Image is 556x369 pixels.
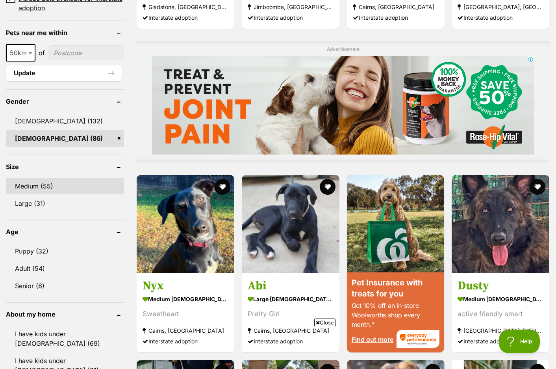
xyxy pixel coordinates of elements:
[452,272,549,352] a: Dusty medium [DEMOGRAPHIC_DATA] Dog active friendly smart [GEOGRAPHIC_DATA], [GEOGRAPHIC_DATA] In...
[143,293,228,305] strong: medium [DEMOGRAPHIC_DATA] Dog
[248,325,334,336] strong: Cairns, [GEOGRAPHIC_DATA]
[136,41,550,162] div: Advertisement
[248,12,334,23] div: Interstate adoption
[6,29,124,36] header: Pets near me within
[6,228,124,235] header: Age
[143,2,228,12] strong: Gladstone, [GEOGRAPHIC_DATA]
[143,325,228,336] strong: Cairns, [GEOGRAPHIC_DATA]
[314,319,335,326] span: Close
[248,309,334,319] div: Pretty Girl
[137,175,234,273] img: Nyx - Australian Kelpie Dog
[248,293,334,305] strong: large [DEMOGRAPHIC_DATA] Dog
[458,309,543,319] div: active friendly smart
[135,330,421,365] iframe: Advertisement
[499,330,540,353] iframe: Help Scout Beacon - Open
[458,325,543,336] strong: [GEOGRAPHIC_DATA], [GEOGRAPHIC_DATA]
[458,2,543,12] strong: [GEOGRAPHIC_DATA], [GEOGRAPHIC_DATA]
[143,12,228,23] div: Interstate adoption
[6,113,124,129] a: [DEMOGRAPHIC_DATA] (132)
[215,179,230,195] button: favourite
[7,47,35,58] span: 50km
[458,278,543,293] h3: Dusty
[248,278,334,293] h3: Abi
[6,163,124,170] header: Size
[6,243,124,259] a: Puppy (32)
[6,44,35,61] span: 50km
[6,260,124,277] a: Adult (54)
[458,293,543,305] strong: medium [DEMOGRAPHIC_DATA] Dog
[353,12,439,23] div: Interstate adoption
[458,336,543,347] div: Interstate adoption
[143,278,228,293] h3: Nyx
[242,272,339,352] a: Abi large [DEMOGRAPHIC_DATA] Dog Pretty Girl Cairns, [GEOGRAPHIC_DATA] Interstate adoption
[242,175,339,273] img: Abi - Irish Wolfhound Dog
[6,326,124,352] a: I have kids under [DEMOGRAPHIC_DATA] (69)
[353,2,439,12] strong: Cairns, [GEOGRAPHIC_DATA]
[6,278,124,294] a: Senior (6)
[152,56,534,155] iframe: Advertisement
[452,175,549,273] img: Dusty - Dutch Shepherd Dog
[6,178,124,194] a: Medium (55)
[39,48,45,58] span: of
[6,65,122,81] button: Update
[6,311,124,318] header: About my home
[143,309,228,319] div: Sweetheart
[248,2,334,12] strong: Jimboomba, [GEOGRAPHIC_DATA]
[458,12,543,23] div: Interstate adoption
[6,130,124,147] a: [DEMOGRAPHIC_DATA] (86)
[530,179,545,195] button: favourite
[137,272,234,352] a: Nyx medium [DEMOGRAPHIC_DATA] Dog Sweetheart Cairns, [GEOGRAPHIC_DATA] Interstate adoption
[6,98,124,105] header: Gender
[48,45,124,60] input: postcode
[320,179,335,195] button: favourite
[6,195,124,212] a: Large (31)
